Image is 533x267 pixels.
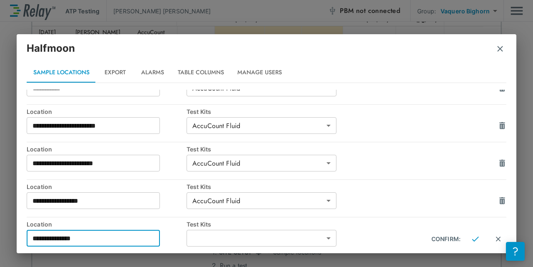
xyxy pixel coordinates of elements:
div: Location [27,108,187,115]
div: Test Kits [187,146,346,153]
img: Drawer Icon [498,159,506,167]
p: Halfmoon [27,41,75,56]
div: AccuCount Fluid [187,155,336,171]
div: AccuCount Fluid [187,192,336,209]
div: Location [27,221,187,228]
button: Confirm [467,231,483,247]
div: Test Kits [187,183,346,190]
div: AccuCount Fluid [187,117,336,134]
button: Manage Users [231,63,289,83]
button: Table Columns [171,63,231,83]
div: Location [27,183,187,190]
button: Alarms [134,63,171,83]
button: Export [96,63,134,83]
div: Test Kits [187,108,346,115]
button: Sample Locations [27,63,96,83]
button: Cancel [490,231,506,247]
img: Drawer Icon [498,121,506,130]
img: Close Icon [472,235,479,243]
iframe: Resource center [506,242,525,261]
div: Test Kits [187,221,346,228]
img: Close Icon [495,235,502,243]
img: Remove [496,45,504,53]
img: Drawer Icon [498,196,506,205]
div: Location [27,146,187,153]
div: CONFIRM: [431,235,461,242]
